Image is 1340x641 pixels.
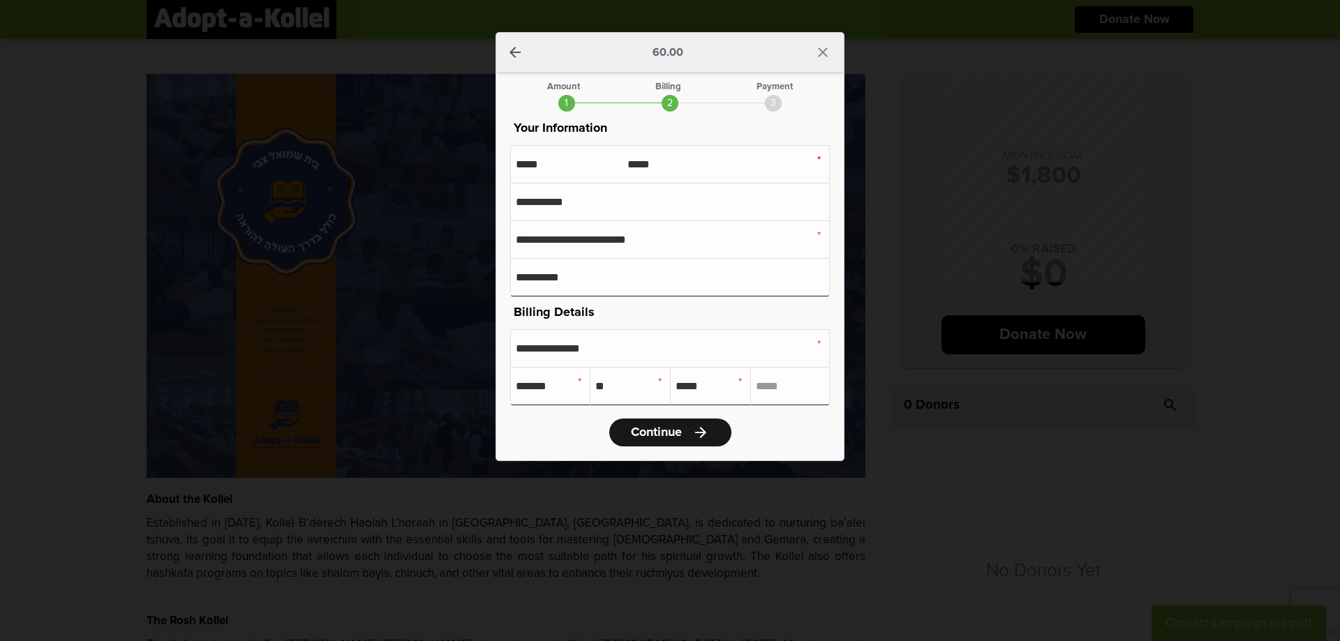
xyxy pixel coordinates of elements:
p: 60.00 [653,47,683,58]
a: Continuearrow_forward [609,418,731,446]
div: 1 [558,95,575,112]
div: 3 [765,95,782,112]
p: Your Information [510,119,830,138]
i: arrow_forward [692,424,709,441]
div: Billing [655,82,681,91]
a: arrow_back [507,44,523,61]
div: Payment [757,82,793,91]
div: Amount [547,82,580,91]
span: Continue [631,426,682,439]
i: close [814,44,831,61]
div: 2 [662,95,678,112]
p: Billing Details [510,303,830,322]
